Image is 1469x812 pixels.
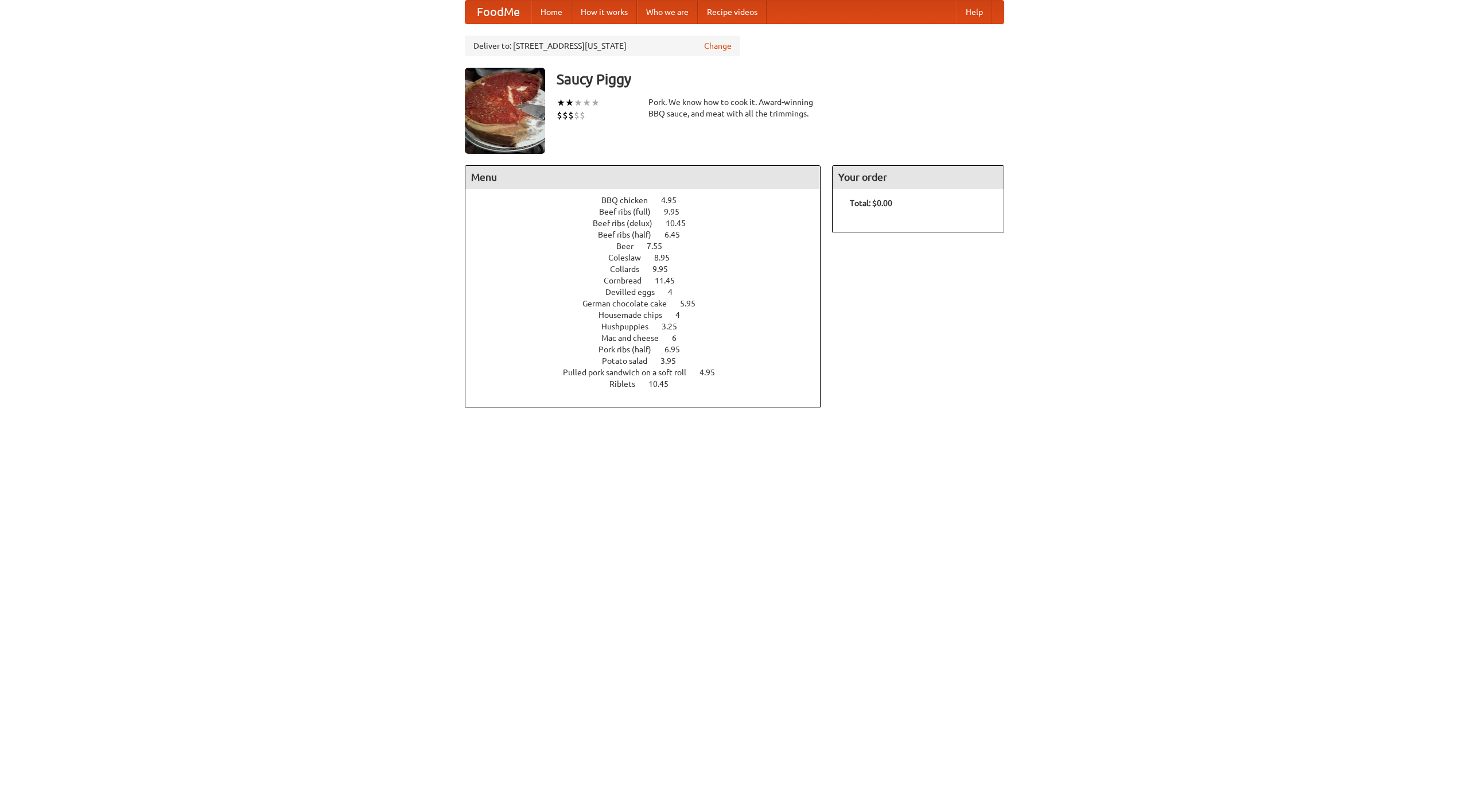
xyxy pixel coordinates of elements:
span: 5.95 [680,299,707,308]
a: FoodMe [465,1,531,24]
a: Collards 9.95 [610,265,689,274]
span: Riblets [609,379,647,388]
span: 3.25 [662,322,689,331]
span: Pork ribs (half) [599,345,663,354]
a: Change [704,40,732,52]
li: $ [568,109,574,122]
a: Potato salad 3.95 [602,356,697,366]
span: 10.45 [666,219,697,228]
span: 3.95 [660,356,687,366]
img: angular.jpg [465,68,545,154]
span: Hushpuppies [601,322,660,331]
li: $ [557,109,562,122]
h4: Menu [465,166,820,189]
span: 4.95 [699,368,726,377]
span: Beef ribs (full) [599,207,662,216]
span: Pulled pork sandwich on a soft roll [563,368,698,377]
span: 4 [675,310,691,320]
li: ★ [574,96,582,109]
span: 6 [672,333,688,343]
a: Hushpuppies 3.25 [601,322,698,331]
a: Home [531,1,572,24]
h3: Saucy Piggy [557,68,1004,91]
div: Deliver to: [STREET_ADDRESS][US_STATE] [465,36,740,56]
a: Coleslaw 8.95 [608,253,691,262]
span: Collards [610,265,651,274]
span: 6.45 [664,230,691,239]
a: Beef ribs (delux) 10.45 [593,219,707,228]
span: German chocolate cake [582,299,678,308]
a: Riblets 10.45 [609,379,690,388]
div: Pork. We know how to cook it. Award-winning BBQ sauce, and meat with all the trimmings. [648,96,821,119]
a: Cornbread 11.45 [604,276,696,285]
span: Potato salad [602,356,659,366]
span: Mac and cheese [601,333,670,343]
li: ★ [565,96,574,109]
span: 4 [668,287,684,297]
a: Beef ribs (full) 9.95 [599,207,701,216]
li: ★ [582,96,591,109]
li: $ [580,109,585,122]
a: German chocolate cake 5.95 [582,299,717,308]
li: $ [562,109,568,122]
span: Beef ribs (delux) [593,219,664,228]
span: Devilled eggs [605,287,666,297]
li: ★ [557,96,565,109]
span: 8.95 [654,253,681,262]
span: 7.55 [647,242,674,251]
span: 10.45 [648,379,680,388]
span: BBQ chicken [601,196,659,205]
a: Devilled eggs 4 [605,287,694,297]
span: 9.95 [664,207,691,216]
span: 9.95 [652,265,679,274]
span: Housemade chips [599,310,674,320]
a: Mac and cheese 6 [601,333,698,343]
h4: Your order [833,166,1004,189]
b: Total: $0.00 [850,199,892,208]
span: Cornbread [604,276,653,285]
a: Pork ribs (half) 6.95 [599,345,701,354]
span: 11.45 [655,276,686,285]
span: 6.95 [664,345,691,354]
a: Beer 7.55 [616,242,683,251]
li: ★ [591,96,600,109]
a: Housemade chips 4 [599,310,701,320]
span: Beef ribs (half) [598,230,663,239]
span: Beer [616,242,645,251]
a: Pulled pork sandwich on a soft roll 4.95 [563,368,736,377]
li: $ [574,109,580,122]
a: Who we are [637,1,698,24]
a: BBQ chicken 4.95 [601,196,698,205]
a: Recipe videos [698,1,767,24]
a: Help [957,1,992,24]
a: How it works [572,1,637,24]
a: Beef ribs (half) 6.45 [598,230,701,239]
span: Coleslaw [608,253,652,262]
span: 4.95 [661,196,688,205]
